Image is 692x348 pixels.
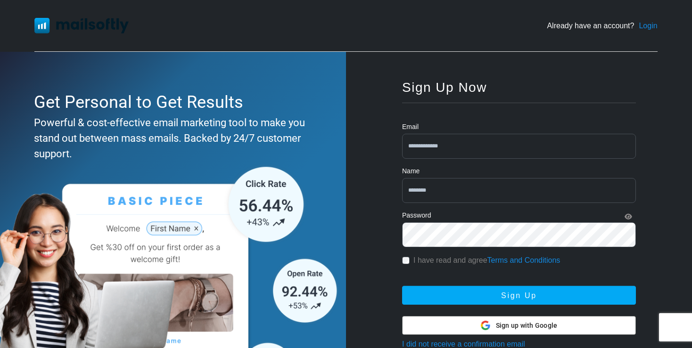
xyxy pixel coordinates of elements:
[639,20,657,32] a: Login
[402,340,525,348] a: I did not receive a confirmation email
[34,18,129,33] img: Mailsoftly
[402,80,487,95] span: Sign Up Now
[402,122,419,132] label: Email
[402,166,420,176] label: Name
[34,89,307,115] div: Get Personal to Get Results
[34,115,307,162] div: Powerful & cost-effective email marketing tool to make you stand out between mass emails. Backed ...
[402,286,636,305] button: Sign Up
[625,213,632,220] i: Show Password
[496,321,558,331] span: Sign up with Google
[402,210,431,220] label: Password
[402,316,636,335] button: Sign up with Google
[413,255,560,266] label: I have read and agree
[487,256,560,264] a: Terms and Conditions
[547,20,657,32] div: Already have an account?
